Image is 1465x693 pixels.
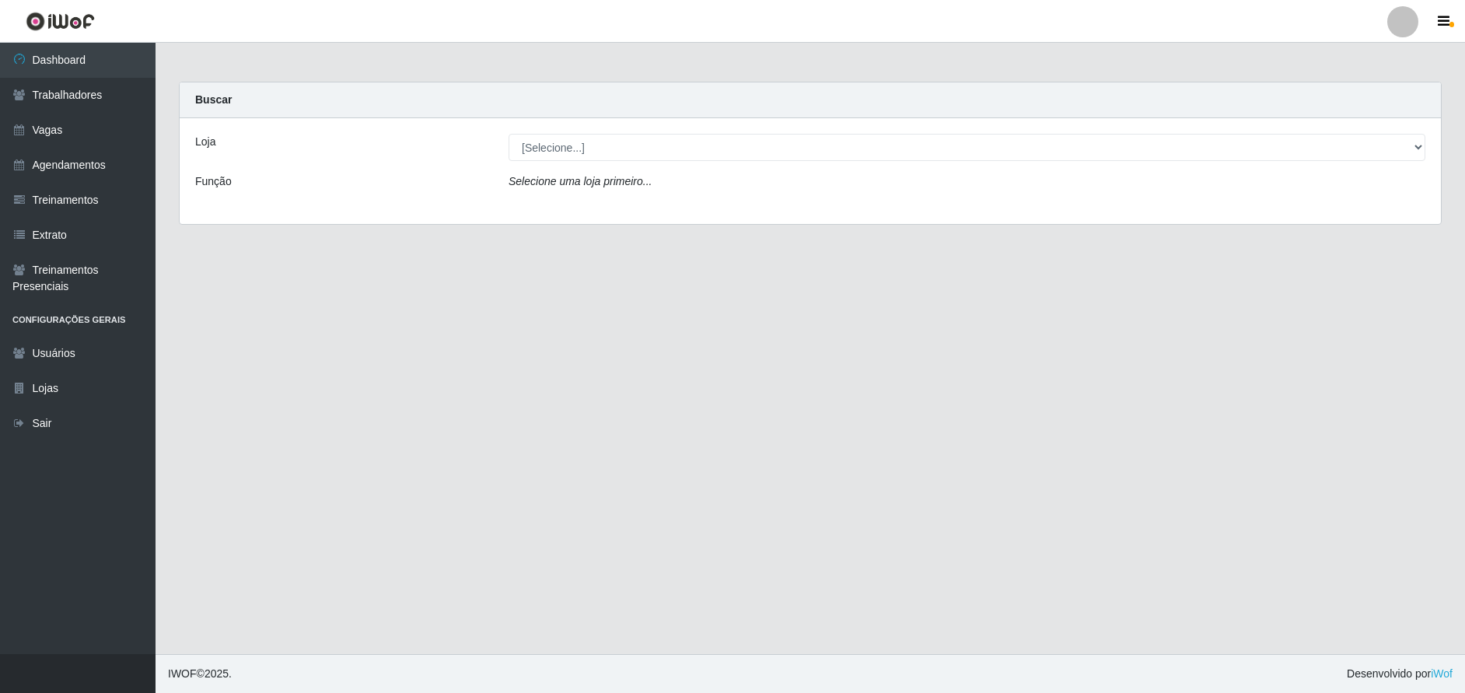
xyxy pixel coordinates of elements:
[195,134,215,150] label: Loja
[195,93,232,106] strong: Buscar
[509,175,652,187] i: Selecione uma loja primeiro...
[168,667,197,680] span: IWOF
[168,666,232,682] span: © 2025 .
[195,173,232,190] label: Função
[1431,667,1453,680] a: iWof
[26,12,95,31] img: CoreUI Logo
[1347,666,1453,682] span: Desenvolvido por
